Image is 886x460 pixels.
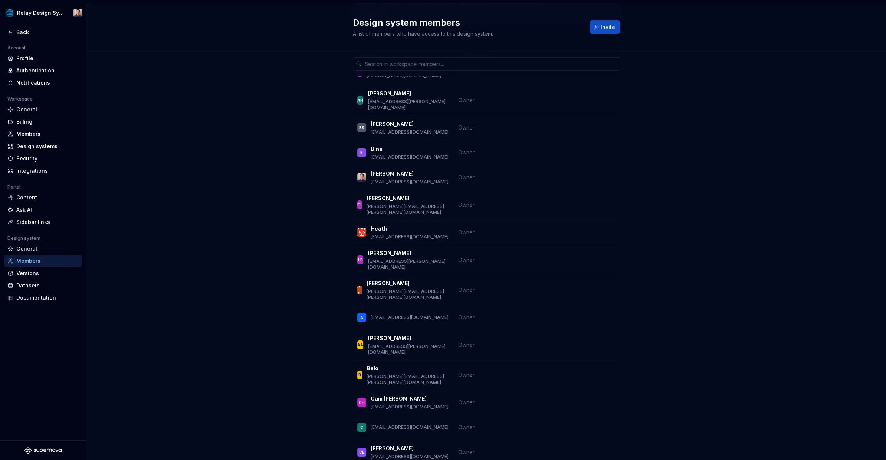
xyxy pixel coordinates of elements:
div: B [360,149,363,156]
div: Workspace [4,95,36,104]
a: Integrations [4,165,82,177]
div: A [360,314,363,321]
div: Ask AI [16,206,79,213]
p: [EMAIL_ADDRESS][DOMAIN_NAME] [371,234,449,240]
span: Owner [458,257,475,263]
a: Design systems [4,140,82,152]
div: Versions [16,270,79,277]
p: Cam [PERSON_NAME] [371,395,427,402]
a: Billing [4,116,82,128]
div: General [16,245,79,252]
div: Authentication [16,67,79,74]
a: Back [4,26,82,38]
p: Belo [367,365,378,372]
button: Relay Design SystemBobby Tan [1,5,85,21]
span: Owner [458,124,475,131]
div: B [358,371,361,379]
a: Members [4,128,82,140]
a: Datasets [4,280,82,291]
p: [PERSON_NAME][EMAIL_ADDRESS][PERSON_NAME][DOMAIN_NAME] [367,203,449,215]
span: Owner [458,314,475,320]
a: Documentation [4,292,82,304]
div: EL [357,201,362,209]
p: [PERSON_NAME] [367,195,410,202]
p: Bina [371,145,383,153]
div: General [16,106,79,113]
div: Security [16,155,79,162]
span: Owner [458,149,475,156]
div: Design system [4,234,43,243]
span: Owner [458,399,475,405]
p: [EMAIL_ADDRESS][PERSON_NAME][DOMAIN_NAME] [368,258,449,270]
p: [EMAIL_ADDRESS][PERSON_NAME][DOMAIN_NAME] [368,99,449,111]
p: [PERSON_NAME] [368,249,411,257]
a: General [4,104,82,115]
p: [PERSON_NAME] [371,170,414,177]
div: BS [359,124,364,131]
div: AH [357,97,363,104]
a: Profile [4,52,82,64]
p: [EMAIL_ADDRESS][DOMAIN_NAME] [371,154,449,160]
p: [EMAIL_ADDRESS][DOMAIN_NAME] [371,404,449,410]
p: [PERSON_NAME] [367,280,410,287]
span: Owner [458,229,475,235]
div: Sidebar links [16,218,79,226]
a: Ask AI [4,204,82,216]
p: [PERSON_NAME] [368,335,411,342]
p: [EMAIL_ADDRESS][DOMAIN_NAME] [371,314,449,320]
a: Authentication [4,65,82,76]
a: Security [4,153,82,164]
span: Owner [458,202,475,208]
div: Account [4,43,29,52]
div: CE [359,448,364,456]
a: Versions [4,267,82,279]
div: Relay Design System [17,9,65,17]
img: Heath [357,228,366,237]
a: Sidebar links [4,216,82,228]
h2: Design system members [353,17,581,29]
p: [PERSON_NAME][EMAIL_ADDRESS][PERSON_NAME][DOMAIN_NAME] [367,373,449,385]
div: Back [16,29,79,36]
span: Owner [458,449,475,455]
button: Invite [590,20,620,34]
img: Bobby Tan [357,173,366,182]
p: [PERSON_NAME] [368,90,411,97]
p: [PERSON_NAME] [371,120,414,128]
a: Content [4,192,82,203]
div: Members [16,257,79,265]
span: Owner [458,97,475,103]
a: Members [4,255,82,267]
div: Integrations [16,167,79,174]
a: Notifications [4,77,82,89]
div: Design systems [16,143,79,150]
div: Datasets [16,282,79,289]
p: [PERSON_NAME] [371,445,414,452]
div: AA [357,341,363,349]
p: Heath [371,225,387,232]
span: Owner [458,174,475,180]
input: Search in workspace members... [362,57,620,71]
div: Content [16,194,79,201]
div: LB [358,256,362,264]
div: AS [357,283,362,297]
div: Billing [16,118,79,125]
div: CH [359,399,365,406]
div: C [360,424,363,431]
span: Invite [601,23,615,31]
div: Members [16,130,79,138]
a: General [4,243,82,255]
span: Owner [458,372,475,378]
div: Portal [4,183,23,192]
p: [EMAIL_ADDRESS][DOMAIN_NAME] [371,179,449,185]
p: [EMAIL_ADDRESS][DOMAIN_NAME] [371,454,449,460]
div: Documentation [16,294,79,301]
span: Owner [458,342,475,348]
svg: Supernova Logo [24,447,62,454]
span: Owner [458,424,475,430]
p: [PERSON_NAME][EMAIL_ADDRESS][PERSON_NAME][DOMAIN_NAME] [367,288,449,300]
div: Profile [16,55,79,62]
p: [EMAIL_ADDRESS][DOMAIN_NAME] [371,424,449,430]
span: A list of members who have access to this design system. [353,30,493,37]
div: Notifications [16,79,79,87]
